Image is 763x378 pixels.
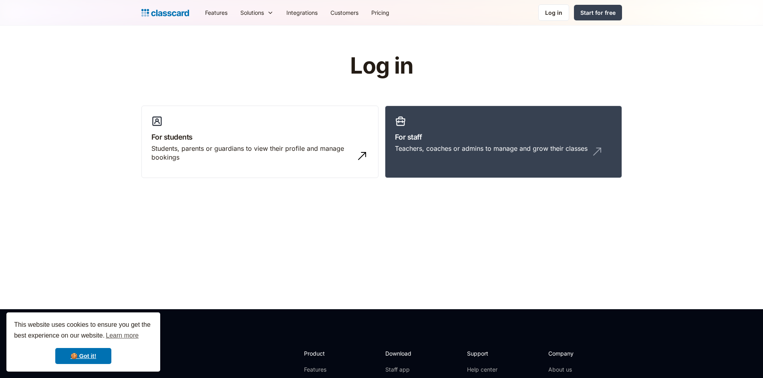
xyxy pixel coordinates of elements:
[254,54,509,78] h1: Log in
[240,8,264,17] div: Solutions
[574,5,622,20] a: Start for free
[538,4,569,21] a: Log in
[105,330,140,342] a: learn more about cookies
[141,7,189,18] a: home
[304,349,347,358] h2: Product
[580,8,616,17] div: Start for free
[545,8,562,17] div: Log in
[385,106,622,178] a: For staffTeachers, coaches or admins to manage and grow their classes
[141,106,378,178] a: For studentsStudents, parents or guardians to view their profile and manage bookings
[548,366,602,374] a: About us
[55,348,111,364] a: dismiss cookie message
[280,4,324,22] a: Integrations
[304,366,347,374] a: Features
[385,349,418,358] h2: Download
[395,132,612,142] h3: For staff
[385,366,418,374] a: Staff app
[6,312,160,372] div: cookieconsent
[234,4,280,22] div: Solutions
[324,4,365,22] a: Customers
[365,4,396,22] a: Pricing
[548,349,602,358] h2: Company
[151,132,368,142] h3: For students
[467,349,499,358] h2: Support
[395,144,588,153] div: Teachers, coaches or admins to manage and grow their classes
[467,366,499,374] a: Help center
[199,4,234,22] a: Features
[151,144,352,162] div: Students, parents or guardians to view their profile and manage bookings
[14,320,153,342] span: This website uses cookies to ensure you get the best experience on our website.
